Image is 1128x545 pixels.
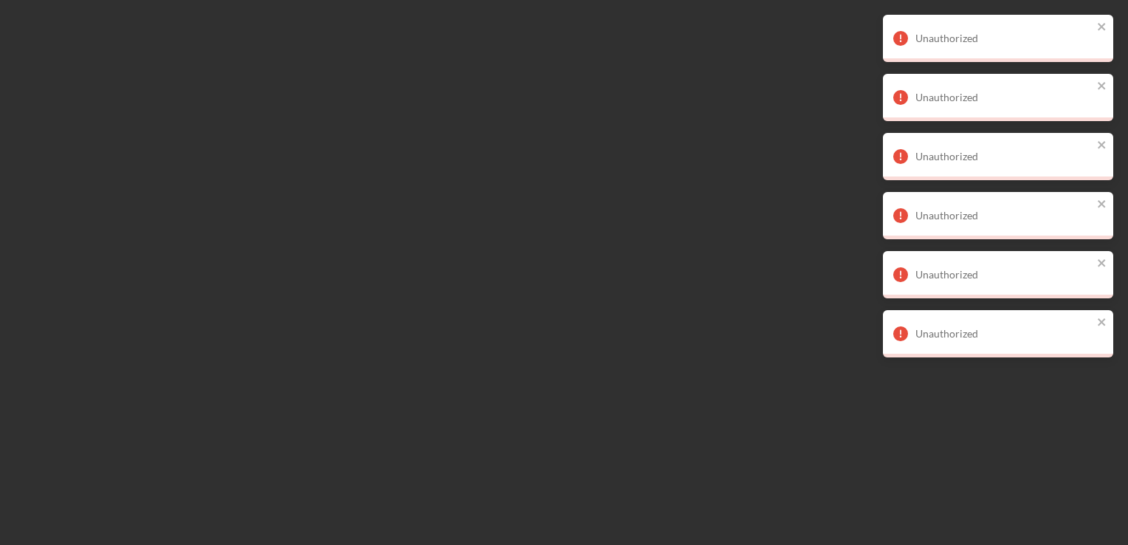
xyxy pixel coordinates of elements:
[915,269,1093,281] div: Unauthorized
[1097,257,1107,271] button: close
[1097,198,1107,212] button: close
[915,328,1093,340] div: Unauthorized
[915,151,1093,162] div: Unauthorized
[1097,316,1107,330] button: close
[1097,80,1107,94] button: close
[915,210,1093,222] div: Unauthorized
[915,32,1093,44] div: Unauthorized
[1097,139,1107,153] button: close
[1097,21,1107,35] button: close
[915,92,1093,103] div: Unauthorized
